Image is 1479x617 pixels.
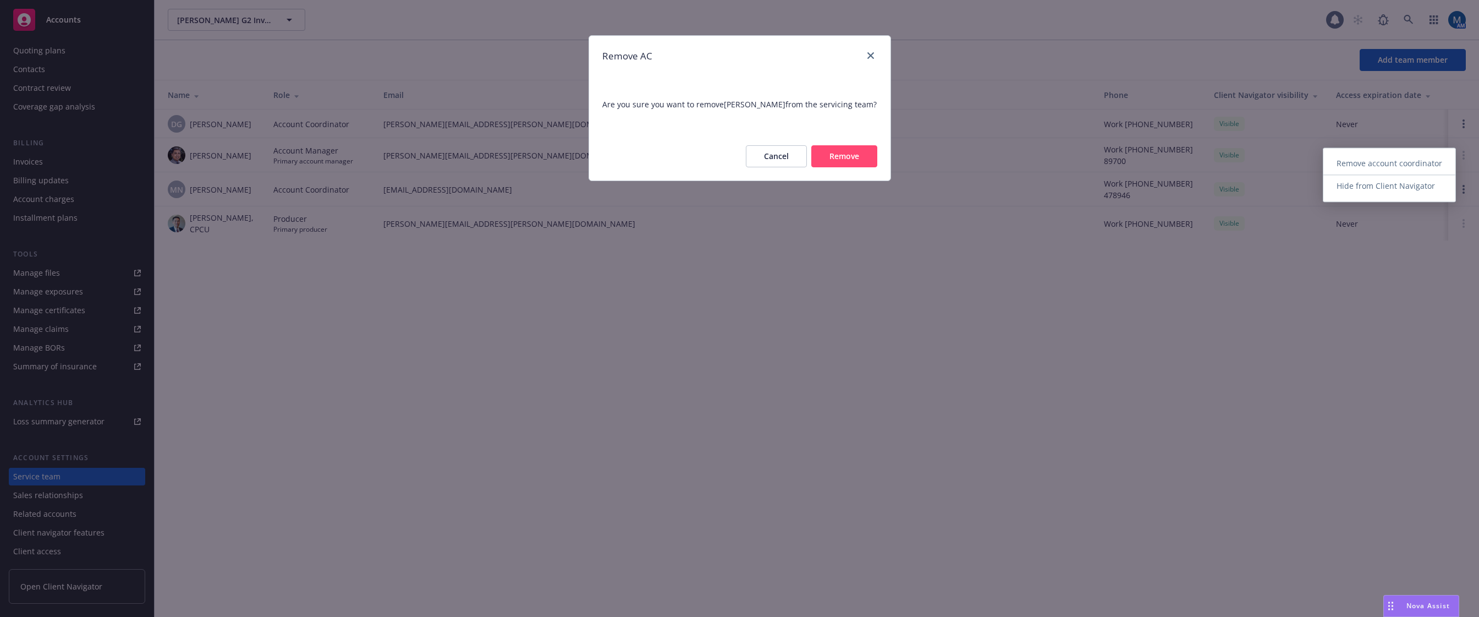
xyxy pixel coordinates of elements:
button: Nova Assist [1383,595,1459,617]
span: Hide from Client Navigator [1323,181,1448,191]
span: Nova Assist [1406,601,1450,610]
span: Are you sure you want to remove [PERSON_NAME] from the servicing team? [602,99,877,110]
button: Cancel [746,145,807,167]
h1: Remove AC [602,49,652,63]
div: Drag to move [1384,596,1398,616]
button: Remove [811,145,877,167]
a: close [864,49,877,62]
span: Remove account coordinator [1323,158,1455,168]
